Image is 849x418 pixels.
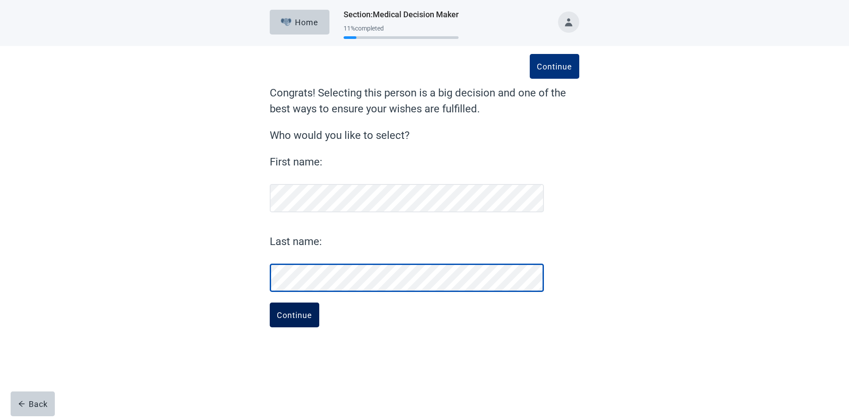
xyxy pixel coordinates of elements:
[270,234,544,249] label: Last name:
[344,8,459,21] h1: Section : Medical Decision Maker
[270,10,329,35] button: ElephantHome
[558,12,579,33] button: Toggle account menu
[281,18,319,27] div: Home
[11,391,55,416] button: arrow-leftBack
[344,21,459,43] div: Progress section
[18,400,25,407] span: arrow-left
[270,154,544,170] label: First name:
[344,25,459,32] div: 11 % completed
[530,54,579,79] button: Continue
[537,62,572,71] div: Continue
[270,85,579,117] label: Congrats! Selecting this person is a big decision and one of the best ways to ensure your wishes ...
[270,303,319,327] button: Continue
[270,127,579,143] label: Who would you like to select?
[277,311,312,319] div: Continue
[281,18,292,26] img: Elephant
[18,399,48,408] div: Back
